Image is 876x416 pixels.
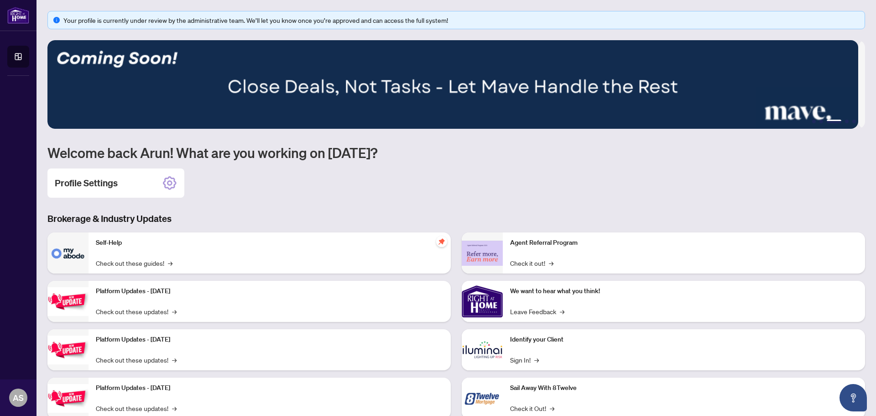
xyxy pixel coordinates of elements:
[47,232,89,274] img: Self-Help
[534,355,539,365] span: →
[96,403,177,413] a: Check out these updates!→
[96,286,443,296] p: Platform Updates - [DATE]
[47,212,865,225] h3: Brokerage & Industry Updates
[549,258,553,268] span: →
[510,306,564,316] a: Leave Feedback→
[462,281,503,322] img: We want to hear what you think!
[510,258,553,268] a: Check it out!→
[550,403,554,413] span: →
[845,120,849,123] button: 4
[172,306,177,316] span: →
[510,238,858,248] p: Agent Referral Program
[47,336,89,364] img: Platform Updates - July 8, 2025
[172,403,177,413] span: →
[462,329,503,370] img: Identify your Client
[172,355,177,365] span: →
[47,384,89,413] img: Platform Updates - June 23, 2025
[560,306,564,316] span: →
[63,15,859,25] div: Your profile is currently under review by the administrative team. We’ll let you know once you’re...
[13,391,24,404] span: AS
[436,236,447,247] span: pushpin
[839,384,867,411] button: Open asap
[53,17,60,23] span: info-circle
[462,241,503,266] img: Agent Referral Program
[96,355,177,365] a: Check out these updates!→
[168,258,172,268] span: →
[819,120,823,123] button: 2
[55,177,118,190] h2: Profile Settings
[47,287,89,316] img: Platform Updates - July 21, 2025
[510,355,539,365] a: Sign In!→
[812,120,816,123] button: 1
[852,120,856,123] button: 5
[510,335,858,345] p: Identify your Client
[96,335,443,345] p: Platform Updates - [DATE]
[827,120,841,123] button: 3
[47,40,858,129] img: Slide 2
[47,144,865,161] h1: Welcome back Arun! What are you working on [DATE]?
[510,403,554,413] a: Check it Out!→
[510,383,858,393] p: Sail Away With 8Twelve
[96,238,443,248] p: Self-Help
[510,286,858,296] p: We want to hear what you think!
[96,306,177,316] a: Check out these updates!→
[7,7,29,24] img: logo
[96,258,172,268] a: Check out these guides!→
[96,383,443,393] p: Platform Updates - [DATE]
